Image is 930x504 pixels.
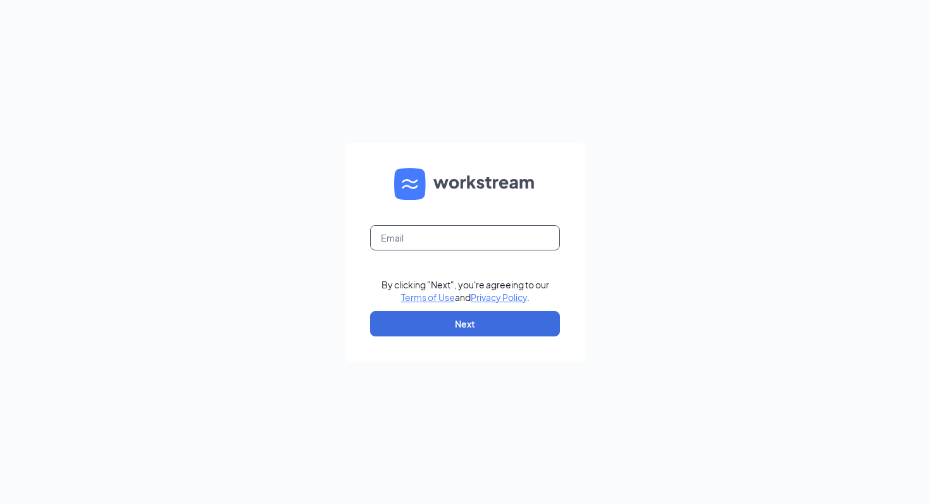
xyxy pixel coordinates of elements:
a: Terms of Use [401,292,455,303]
input: Email [370,225,560,250]
img: WS logo and Workstream text [394,168,536,200]
button: Next [370,311,560,336]
div: By clicking "Next", you're agreeing to our and . [381,278,549,304]
a: Privacy Policy [471,292,527,303]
